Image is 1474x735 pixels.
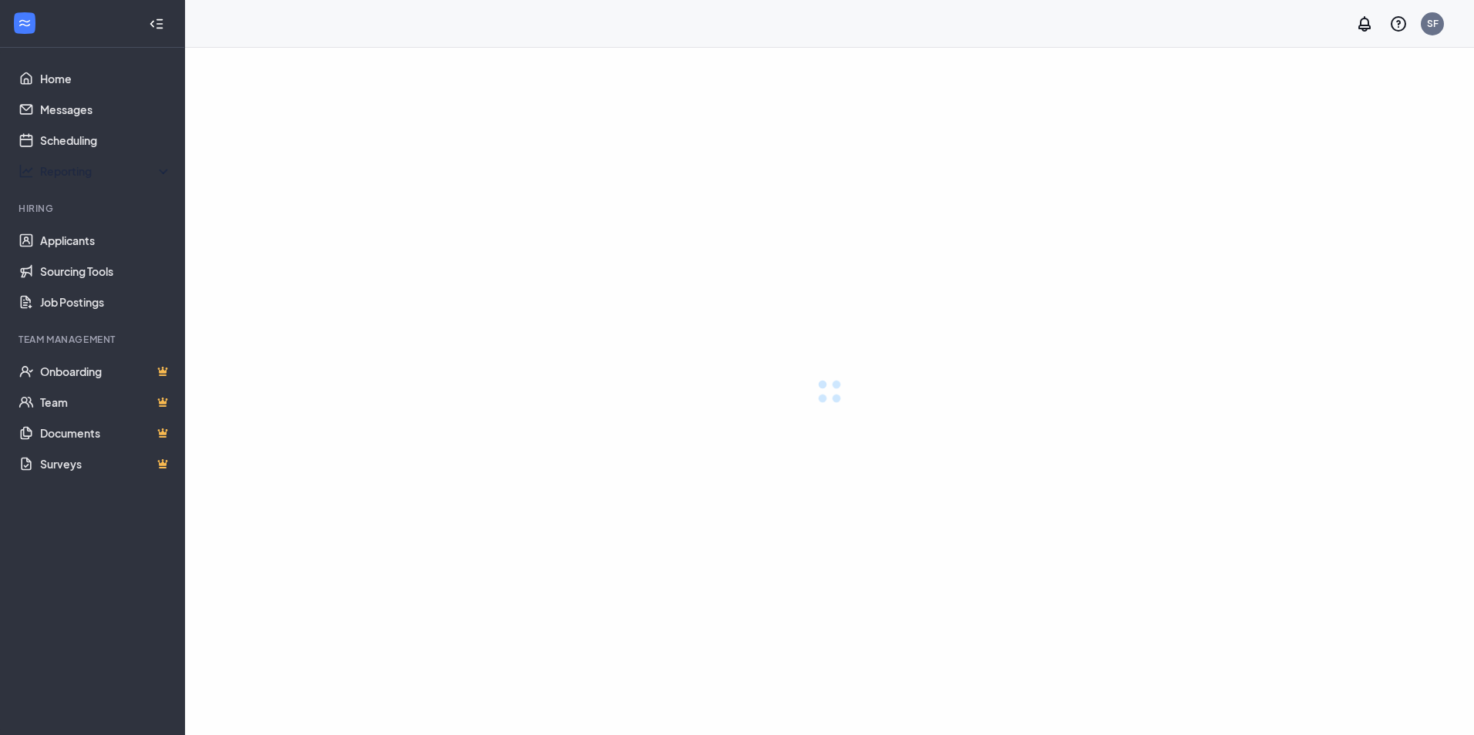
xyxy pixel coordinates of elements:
[40,356,172,387] a: OnboardingCrown
[19,163,34,179] svg: Analysis
[40,256,172,287] a: Sourcing Tools
[40,448,172,479] a: SurveysCrown
[17,15,32,31] svg: WorkstreamLogo
[1427,17,1439,30] div: SF
[1355,15,1374,33] svg: Notifications
[40,94,172,125] a: Messages
[40,225,172,256] a: Applicants
[40,387,172,418] a: TeamCrown
[40,125,172,156] a: Scheduling
[40,287,172,317] a: Job Postings
[19,333,169,346] div: Team Management
[40,163,173,179] div: Reporting
[149,16,164,32] svg: Collapse
[40,63,172,94] a: Home
[40,418,172,448] a: DocumentsCrown
[1389,15,1408,33] svg: QuestionInfo
[19,202,169,215] div: Hiring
